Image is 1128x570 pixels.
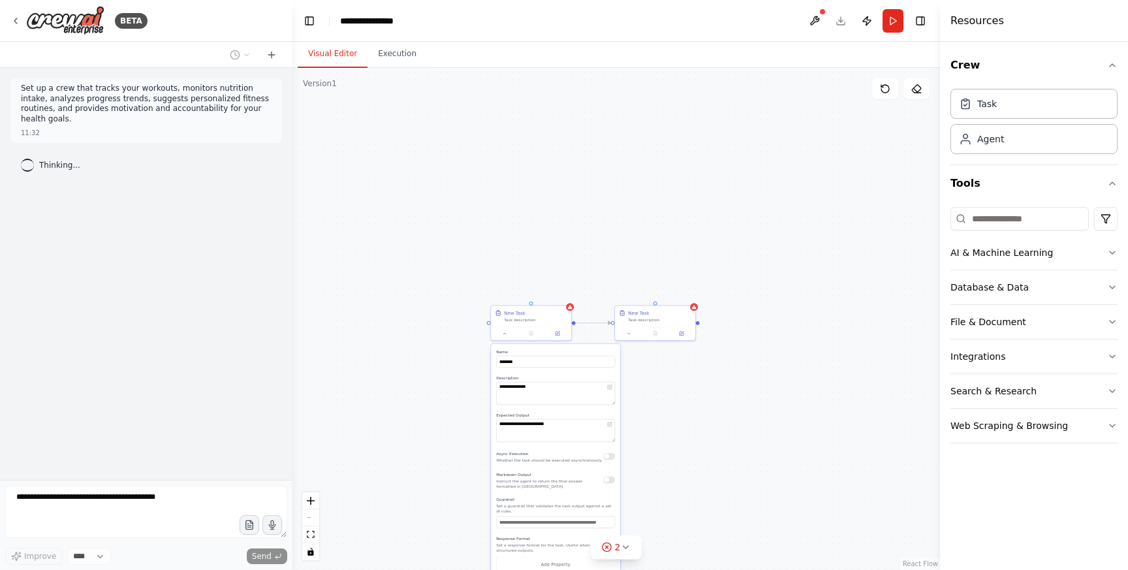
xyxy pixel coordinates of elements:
div: Database & Data [950,281,1029,294]
button: Search & Research [950,374,1118,408]
button: Open in editor [606,420,614,428]
g: Edge from f2e7f5d2-b48e-494f-84d8-b5983f134c70 to 8fbc30de-3bfd-4188-ae22-4583d2ac107a [576,320,611,326]
button: No output available [642,330,669,338]
label: Expected Output [496,413,615,418]
label: Name [496,349,615,355]
img: Logo [26,6,104,35]
div: Version 1 [303,78,337,89]
span: Improve [24,551,56,562]
div: New TaskTask description [614,305,696,340]
p: Set a guardrail that validates the task output against a set of rules. [496,503,615,514]
button: Hide right sidebar [911,12,930,30]
div: Crew [950,84,1118,165]
button: toggle interactivity [302,543,319,560]
div: Task [977,97,997,110]
div: Agent [977,133,1004,146]
button: Send [247,548,287,564]
a: React Flow attribution [903,560,938,567]
label: Guardrail [496,497,615,502]
div: Task description [504,317,567,323]
button: File & Document [950,305,1118,339]
button: Integrations [950,340,1118,373]
button: Click to speak your automation idea [262,515,282,535]
div: Integrations [950,350,1005,363]
button: zoom in [302,492,319,509]
button: Upload files [240,515,259,535]
p: Instruct the agent to return the final answer formatted in [GEOGRAPHIC_DATA] [496,479,603,489]
div: 11:32 [21,128,40,138]
span: 2 [615,541,621,554]
nav: breadcrumb [340,14,394,27]
p: Set a response format for the task. Useful when you need structured outputs. [496,543,615,553]
button: Switch to previous chat [225,47,256,63]
button: Execution [368,40,427,68]
button: Start a new chat [261,47,282,63]
button: Tools [950,165,1118,202]
span: Async Execution [496,452,528,456]
button: 2 [591,535,642,560]
p: Whether the task should be executed asynchronously. [496,458,603,463]
h4: Resources [950,13,1004,29]
span: Thinking... [39,160,80,170]
div: Web Scraping & Browsing [950,419,1068,432]
button: Web Scraping & Browsing [950,409,1118,443]
button: Open in editor [606,383,614,391]
button: AI & Machine Learning [950,236,1118,270]
button: Improve [5,548,62,565]
span: Markdown Output [496,473,531,477]
button: No output available [518,330,545,338]
span: Send [252,551,272,562]
div: New Task [504,309,525,316]
button: Open in side panel [546,330,569,338]
label: Response Format [496,536,615,541]
div: Tools [950,202,1118,454]
button: fit view [302,526,319,543]
div: New Task [628,309,650,316]
div: AI & Machine Learning [950,246,1053,259]
button: Open in side panel [670,330,693,338]
div: React Flow controls [302,492,319,560]
button: Visual Editor [298,40,368,68]
div: Search & Research [950,385,1037,398]
button: Hide left sidebar [300,12,319,30]
button: Database & Data [950,270,1118,304]
div: File & Document [950,315,1026,328]
div: Task description [628,317,691,323]
label: Description [496,375,615,381]
p: Set up a crew that tracks your workouts, monitors nutrition intake, analyzes progress trends, sug... [21,84,272,124]
div: BETA [115,13,148,29]
button: Crew [950,47,1118,84]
